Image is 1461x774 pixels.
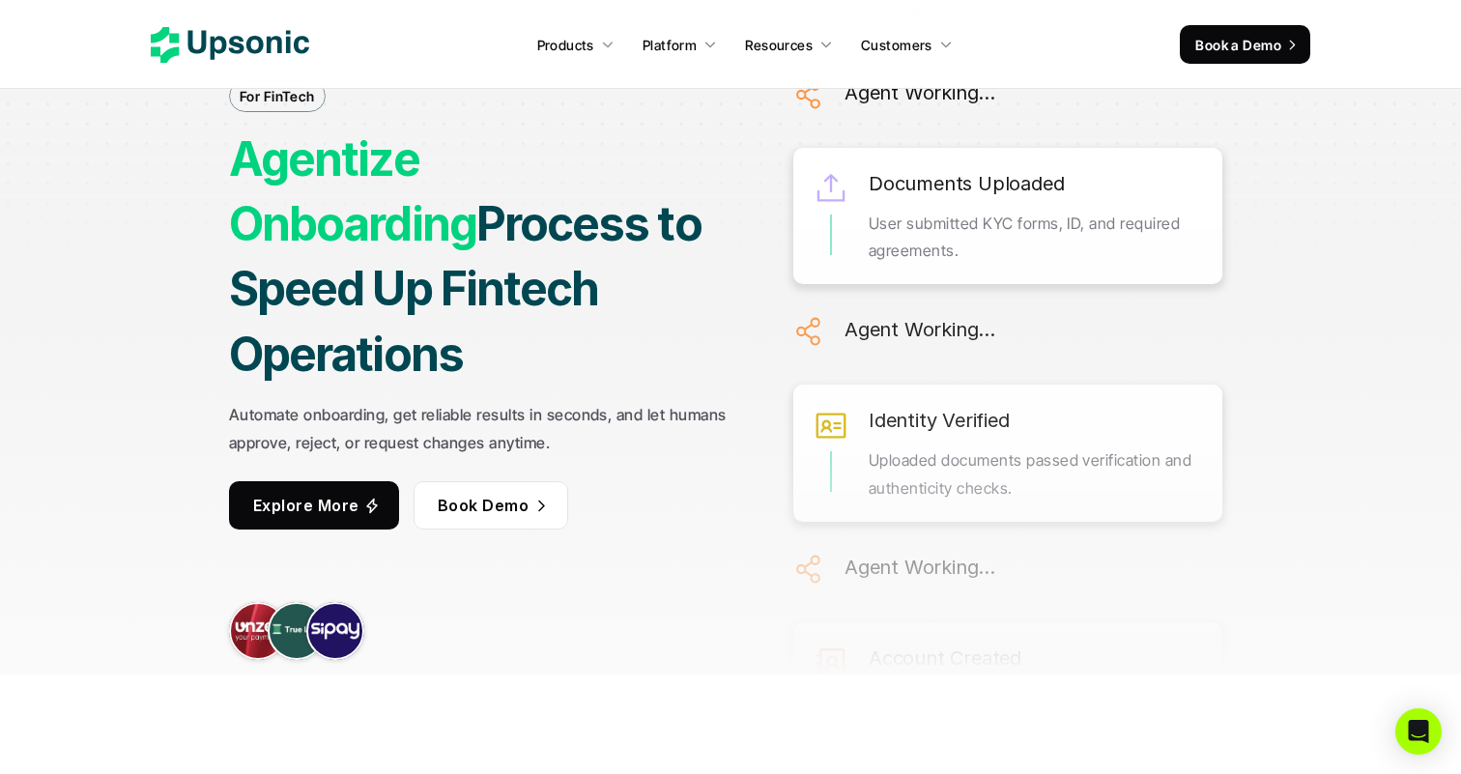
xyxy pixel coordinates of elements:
[869,202,1203,258] p: User submitted KYC forms, ID, and required agreements.
[845,69,995,101] h6: Agent Working...
[229,195,710,382] strong: Process to Speed Up Fintech Operations
[414,481,568,530] a: Book Demo
[229,130,476,252] strong: Agentize Onboarding
[869,397,1010,430] h6: Identity Verified
[229,405,730,452] strong: Automate onboarding, get reliable results in seconds, and let humans approve, reject, or request ...
[1195,35,1281,55] p: Book a Demo
[845,306,995,339] h6: Agent Working...
[240,86,315,106] p: For FinTech
[869,634,1021,667] h6: Account Created
[745,35,813,55] p: Resources
[869,159,1064,192] h6: Documents Uploaded
[253,491,359,519] p: Explore More
[643,35,697,55] p: Platform
[869,440,1203,496] p: Uploaded documents passed verification and authenticity checks.
[845,543,995,576] h6: Agent Working...
[861,35,932,55] p: Customers
[1395,708,1442,755] div: Open Intercom Messenger
[229,481,399,530] a: Explore More
[526,27,626,62] a: Products
[438,491,529,519] p: Book Demo
[537,35,594,55] p: Products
